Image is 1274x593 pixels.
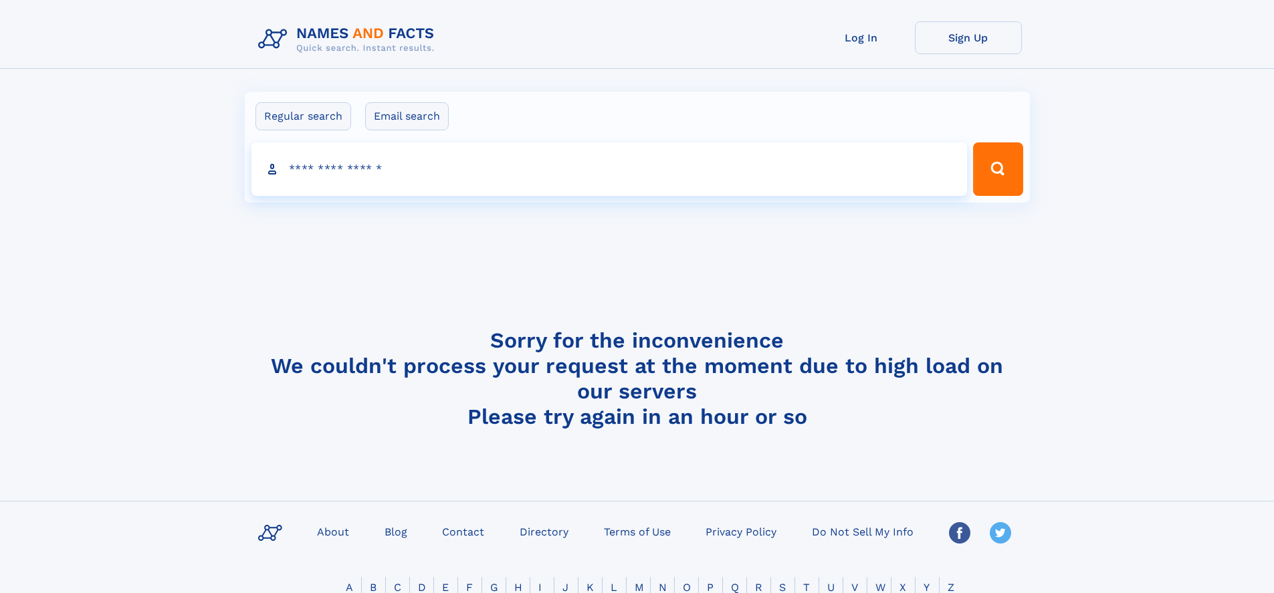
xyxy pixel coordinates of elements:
img: Logo Names and Facts [253,21,445,57]
h4: Sorry for the inconvenience We couldn't process your request at the moment due to high load on ou... [253,328,1022,429]
label: Regular search [255,102,351,130]
a: About [312,521,354,541]
a: Terms of Use [599,521,676,541]
input: search input [251,142,968,196]
a: Log In [808,21,915,54]
a: Directory [514,521,574,541]
a: Do Not Sell My Info [807,521,919,541]
a: Privacy Policy [700,521,782,541]
img: Facebook [949,522,970,544]
a: Sign Up [915,21,1022,54]
button: Search Button [973,142,1023,196]
a: Blog [379,521,413,541]
label: Email search [365,102,449,130]
img: Twitter [990,522,1011,544]
a: Contact [437,521,490,541]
